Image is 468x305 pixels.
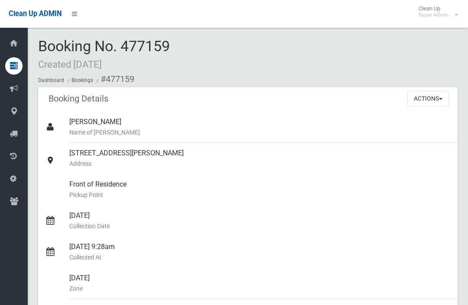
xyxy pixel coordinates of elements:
[414,5,457,18] span: Clean Up
[38,90,119,107] header: Booking Details
[38,37,170,71] span: Booking No. 477159
[69,221,451,231] small: Collection Date
[9,10,62,18] span: Clean Up ADMIN
[69,143,451,174] div: [STREET_ADDRESS][PERSON_NAME]
[38,59,102,70] small: Created [DATE]
[69,236,451,268] div: [DATE] 9:28am
[69,127,451,138] small: Name of [PERSON_NAME]
[38,77,64,83] a: Dashboard
[69,205,451,236] div: [DATE]
[69,268,451,299] div: [DATE]
[419,12,448,18] small: Super Admin
[69,252,451,262] small: Collected At
[69,112,451,143] div: [PERSON_NAME]
[69,158,451,169] small: Address
[69,174,451,205] div: Front of Residence
[71,77,93,83] a: Bookings
[69,283,451,294] small: Zone
[94,71,134,87] li: #477159
[69,190,451,200] small: Pickup Point
[407,91,449,107] button: Actions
